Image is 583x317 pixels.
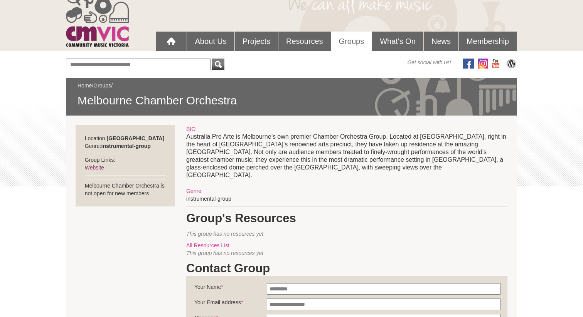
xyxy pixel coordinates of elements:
[186,250,263,256] span: This group has no resources yet
[186,231,263,237] span: This group has no resources yet
[186,211,507,226] h1: Group's Resources
[186,242,507,249] div: All Resources List
[85,164,104,171] a: Website
[505,59,517,69] img: CMVic Blog
[186,125,507,133] div: BIO
[478,59,488,69] img: icon-instagram.png
[76,125,175,206] div: Location: Genre: Group Links: Melbourne Chamber Orchestra is not open for new members
[372,32,423,51] a: What's On
[278,32,331,51] a: Resources
[194,283,267,295] label: Your Name
[424,32,458,51] a: News
[78,82,505,108] div: / /
[186,133,507,179] p: Australia Pro Arte is Melbourne’s own premier Chamber Orchestra Group. Located at [GEOGRAPHIC_DAT...
[331,32,372,51] a: Groups
[194,299,267,310] label: Your Email address
[235,32,278,51] a: Projects
[78,82,92,89] a: Home
[186,261,507,276] h1: Contact Group
[78,93,505,108] span: Melbourne Chamber Orchestra
[101,143,151,149] strong: instrumental-group
[187,32,234,51] a: About Us
[459,32,517,51] a: Membership
[107,135,165,141] strong: [GEOGRAPHIC_DATA]
[186,187,507,195] div: Genre
[93,82,111,89] a: Groups
[407,59,451,66] span: Get social with us!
